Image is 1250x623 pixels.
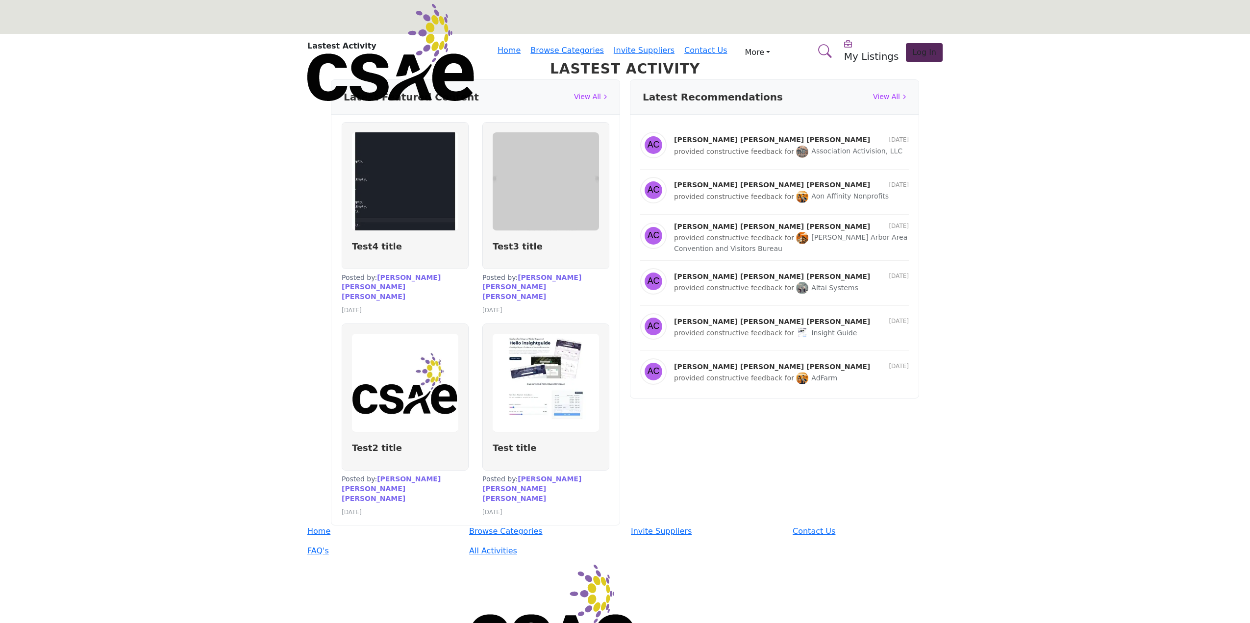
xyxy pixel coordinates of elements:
[482,274,581,300] strong: [PERSON_NAME] [PERSON_NAME] [PERSON_NAME]
[796,374,837,382] a: AdFarm
[482,307,502,314] span: [DATE]
[482,509,502,516] span: [DATE]
[352,241,402,251] a: Test4 title
[674,147,794,155] span: provided constructive feedback for
[889,223,909,230] span: [DATE]
[640,177,667,203] img: José Alfredo Castro Salazar
[674,284,794,292] span: provided constructive feedback for
[307,525,457,537] a: Home
[307,4,474,101] img: Site Logo
[640,132,667,158] img: José Alfredo Castro Salazar
[796,147,902,155] a: Association Activision, LLC
[889,136,909,144] span: [DATE]
[796,146,808,158] img: Association Activision, LLC
[342,475,441,502] strong: [PERSON_NAME] [PERSON_NAME] [PERSON_NAME]
[352,443,402,453] a: Test2 title
[737,45,778,60] a: More
[674,362,870,371] strong: [PERSON_NAME] [PERSON_NAME] [PERSON_NAME]
[352,334,458,432] img: Test2 title
[482,475,581,502] strong: [PERSON_NAME] [PERSON_NAME] [PERSON_NAME]
[793,525,943,537] a: Contact Us
[889,363,909,371] span: [DATE]
[674,233,794,241] span: provided constructive feedback for
[674,374,794,382] span: provided constructive feedback for
[530,46,604,55] a: Browse Categories
[469,525,619,537] a: Browse Categories
[844,50,899,62] h5: My Listings
[796,191,808,203] img: Aon Affinity Nonprofits
[674,329,794,337] span: provided constructive feedback for
[342,509,362,516] span: [DATE]
[674,180,870,189] strong: [PERSON_NAME] [PERSON_NAME] [PERSON_NAME]
[674,317,870,326] strong: [PERSON_NAME] [PERSON_NAME] [PERSON_NAME]
[493,334,599,432] img: Test title
[493,241,543,251] a: Test3 title
[352,132,458,230] img: Test4 title
[674,233,907,252] a: [PERSON_NAME] Arbor Area Convention and Visitors Bureau
[674,192,794,200] span: provided constructive feedback for
[493,443,536,453] a: Test title
[889,318,909,325] span: [DATE]
[640,313,667,340] img: José Alfredo Castro Salazar
[342,474,469,503] p: Posted by:
[342,274,441,300] strong: [PERSON_NAME] [PERSON_NAME] [PERSON_NAME]
[889,181,909,189] span: [DATE]
[482,474,609,503] p: Posted by:
[808,38,838,64] a: Search
[640,268,667,295] img: José Alfredo Castro Salazar
[796,372,808,384] img: AdFarm
[498,46,521,55] a: Home
[674,135,870,144] strong: [PERSON_NAME] [PERSON_NAME] [PERSON_NAME]
[469,545,619,557] a: All Activities
[614,46,675,55] a: Invite Suppliers
[889,273,909,280] span: [DATE]
[796,192,889,200] a: Aon Affinity Nonprofits
[631,525,781,537] a: Invite Suppliers
[796,284,858,292] a: Altai Systems
[796,232,808,244] img: Ann Arbor Area Convention and Visitors Bureau
[796,329,857,337] a: Insight Guide
[307,545,457,557] a: FAQ's
[906,43,943,62] button: Log In
[912,48,936,57] span: Log In
[684,46,727,55] a: Contact Us
[640,358,667,385] img: José Alfredo Castro Salazar
[796,327,808,339] img: Insight Guide
[674,222,870,231] strong: [PERSON_NAME] [PERSON_NAME] [PERSON_NAME]
[640,223,667,249] img: José Alfredo Castro Salazar
[342,307,362,314] span: [DATE]
[342,273,469,302] p: Posted by:
[482,273,609,302] p: Posted by:
[674,272,870,281] strong: [PERSON_NAME] [PERSON_NAME] [PERSON_NAME]
[796,282,808,294] img: Altai Systems
[493,132,599,230] img: Test3 title
[844,39,899,62] div: My Listings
